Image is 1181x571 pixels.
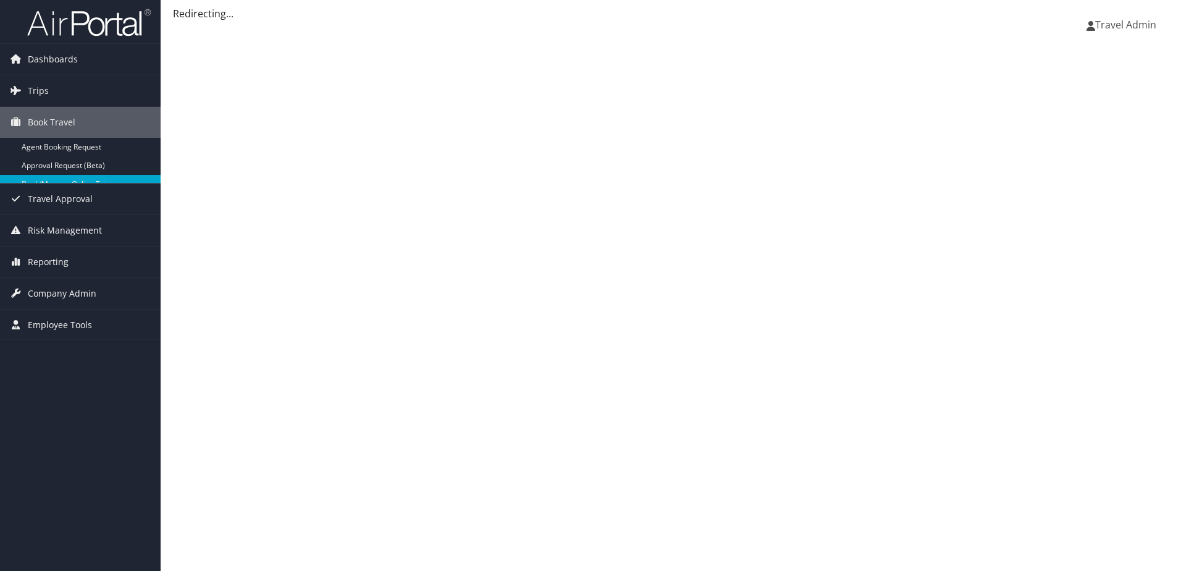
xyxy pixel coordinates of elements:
[28,44,78,75] span: Dashboards
[28,247,69,277] span: Reporting
[28,278,96,309] span: Company Admin
[1086,6,1169,43] a: Travel Admin
[28,215,102,246] span: Risk Management
[27,8,151,37] img: airportal-logo.png
[28,184,93,214] span: Travel Approval
[173,6,1169,21] div: Redirecting...
[28,75,49,106] span: Trips
[28,310,92,340] span: Employee Tools
[28,107,75,138] span: Book Travel
[1095,18,1156,32] span: Travel Admin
